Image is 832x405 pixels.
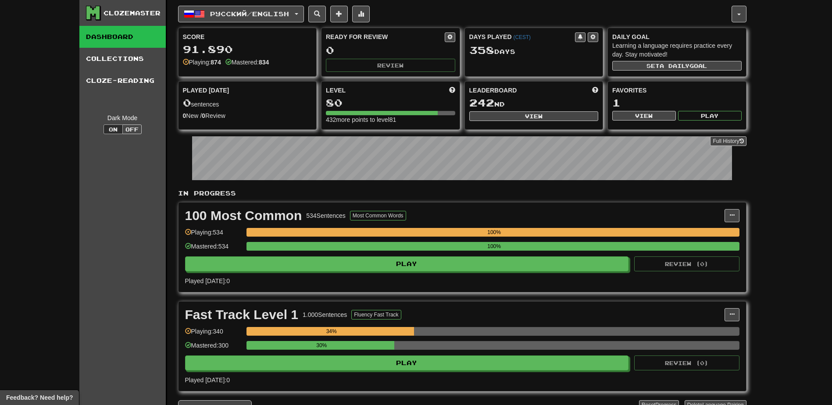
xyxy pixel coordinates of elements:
div: 1 [612,97,742,108]
button: Fluency Fast Track [351,310,401,320]
span: Played [DATE]: 0 [185,277,230,284]
button: View [612,111,676,121]
div: nd [469,97,599,109]
button: Review (0) [634,355,739,370]
div: 100 Most Common [185,209,302,222]
span: This week in points, UTC [592,86,598,95]
div: Mastered: 300 [185,341,242,355]
span: a daily [660,63,689,69]
div: Days Played [469,32,575,41]
div: Learning a language requires practice every day. Stay motivated! [612,41,742,59]
div: Mastered: 534 [185,242,242,256]
button: Seta dailygoal [612,61,742,71]
span: Open feedback widget [6,393,73,402]
span: Leaderboard [469,86,517,95]
div: New / Review [183,111,312,120]
div: 100% [249,228,739,237]
div: Playing: [183,58,221,67]
span: 358 [469,44,494,56]
button: Play [185,256,629,271]
button: Play [185,355,629,370]
div: Day s [469,45,599,56]
div: Favorites [612,86,742,95]
button: View [469,111,599,121]
div: Mastered: [225,58,269,67]
div: Dark Mode [86,114,159,122]
div: 100% [249,242,739,251]
strong: 874 [211,59,221,66]
a: Full History [710,136,746,146]
button: Off [122,124,142,134]
div: Playing: 340 [185,327,242,341]
strong: 0 [183,112,186,119]
div: Ready for Review [326,32,445,41]
div: 34% [249,327,414,336]
div: Daily Goal [612,32,742,41]
span: 242 [469,96,494,109]
div: Playing: 534 [185,228,242,242]
button: Add sentence to collection [330,6,348,22]
button: Review (0) [634,256,739,271]
a: Cloze-Reading [79,70,166,92]
div: 30% [249,341,394,350]
span: Played [DATE]: 0 [185,377,230,384]
div: 0 [326,45,455,56]
span: Score more points to level up [449,86,455,95]
span: Played [DATE] [183,86,229,95]
button: Most Common Words [350,211,406,220]
button: Search sentences [308,6,326,22]
div: Clozemaster [104,9,161,18]
div: 80 [326,97,455,108]
strong: 0 [202,112,205,119]
button: More stats [352,6,370,22]
span: 0 [183,96,191,109]
div: 91.890 [183,44,312,55]
span: Level [326,86,346,95]
div: sentences [183,97,312,109]
div: 432 more points to level 81 [326,115,455,124]
div: Score [183,32,312,41]
a: Collections [79,48,166,70]
strong: 834 [259,59,269,66]
div: 1.000 Sentences [303,310,347,319]
p: In Progress [178,189,746,198]
a: (CEST) [513,34,531,40]
button: On [104,124,123,134]
a: Dashboard [79,26,166,48]
button: Play [678,111,742,121]
span: Русский / English [210,10,289,18]
button: Русский/English [178,6,304,22]
div: 534 Sentences [306,211,346,220]
button: Review [326,59,455,72]
div: Fast Track Level 1 [185,308,299,321]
